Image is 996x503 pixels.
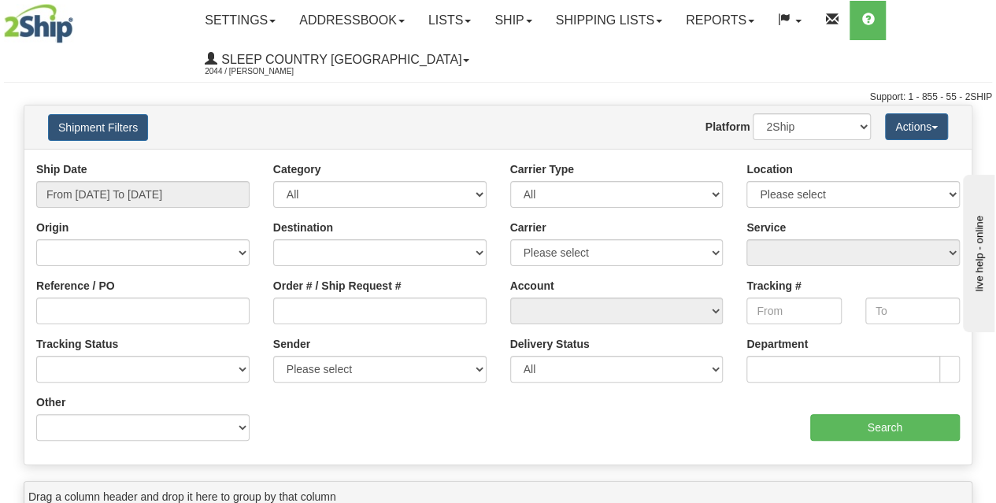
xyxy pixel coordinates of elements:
span: 2044 / [PERSON_NAME] [205,64,323,80]
div: Support: 1 - 855 - 55 - 2SHIP [4,91,992,104]
label: Carrier [510,220,546,235]
label: Other [36,394,65,410]
label: Reference / PO [36,278,115,294]
input: Search [810,414,961,441]
label: Origin [36,220,68,235]
div: live help - online [12,13,146,25]
label: Tracking # [746,278,801,294]
a: Settings [193,1,287,40]
label: Carrier Type [510,161,574,177]
iframe: chat widget [960,171,994,331]
label: Platform [705,119,750,135]
label: Ship Date [36,161,87,177]
label: Sender [273,336,310,352]
a: Reports [674,1,766,40]
label: Order # / Ship Request # [273,278,402,294]
label: Category [273,161,321,177]
a: Sleep Country [GEOGRAPHIC_DATA] 2044 / [PERSON_NAME] [193,40,481,80]
label: Department [746,336,808,352]
img: logo2044.jpg [4,4,73,43]
button: Shipment Filters [48,114,148,141]
label: Destination [273,220,333,235]
label: Account [510,278,554,294]
input: To [865,298,960,324]
a: Shipping lists [544,1,674,40]
label: Delivery Status [510,336,590,352]
label: Location [746,161,792,177]
span: Sleep Country [GEOGRAPHIC_DATA] [217,53,461,66]
a: Lists [417,1,483,40]
a: Addressbook [287,1,417,40]
label: Service [746,220,786,235]
button: Actions [885,113,948,140]
label: Tracking Status [36,336,118,352]
input: From [746,298,841,324]
a: Ship [483,1,543,40]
